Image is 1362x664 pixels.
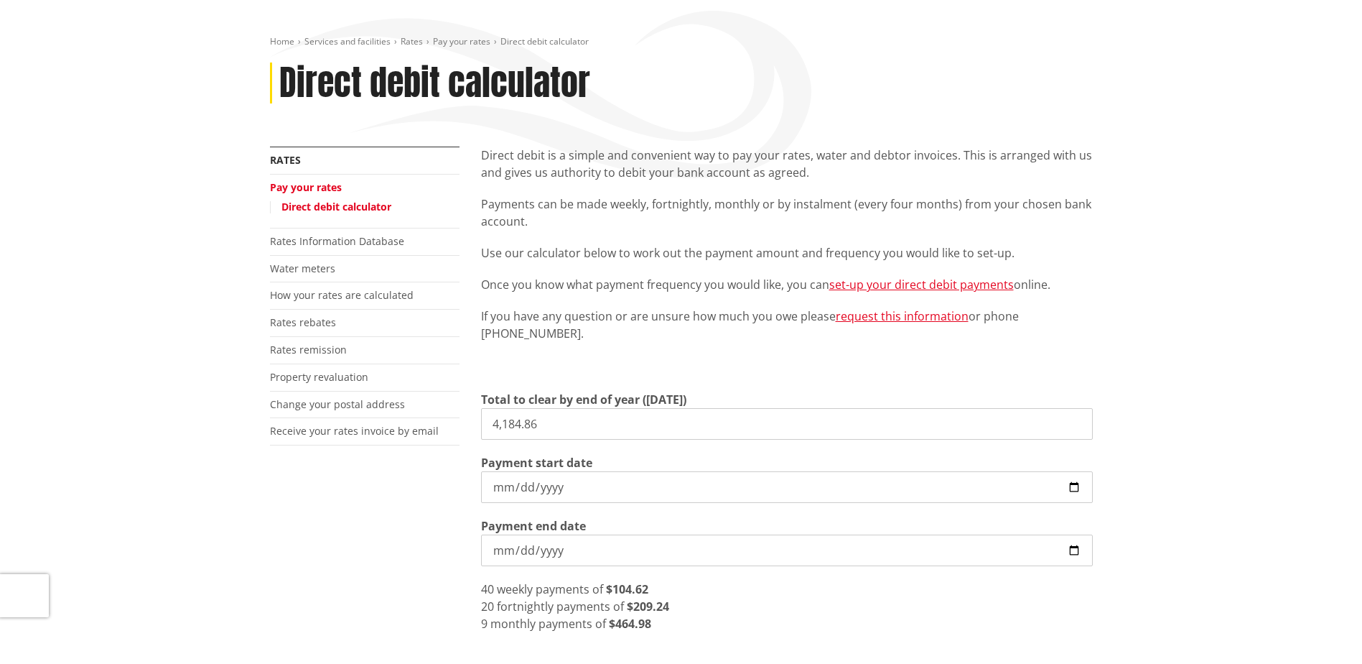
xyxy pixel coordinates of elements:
span: fortnightly payments of [497,599,624,614]
a: Rates remission [270,343,347,356]
a: Rates [270,153,301,167]
label: Total to clear by end of year ([DATE]) [481,391,686,408]
a: Rates [401,35,423,47]
p: Payments can be made weekly, fortnightly, monthly or by instalment (every four months) from your ... [481,195,1093,230]
span: monthly payments of [490,616,606,632]
a: Rates rebates [270,315,336,329]
a: Home [270,35,294,47]
h1: Direct debit calculator [279,63,590,104]
span: 20 [481,599,494,614]
p: If you have any question or are unsure how much you owe please or phone [PHONE_NUMBER]. [481,308,1093,342]
label: Payment start date [481,454,592,471]
a: Pay your rates [433,35,490,47]
p: Direct debit is a simple and convenient way to pay your rates, water and debtor invoices. This is... [481,147,1093,181]
strong: $209.24 [627,599,669,614]
a: Property revaluation [270,370,368,384]
a: Direct debit calculator [281,200,391,213]
a: Water meters [270,262,335,275]
a: Services and facilities [304,35,391,47]
a: set-up your direct debit payments [829,277,1014,292]
a: Receive your rates invoice by email [270,424,439,438]
span: 40 [481,581,494,597]
a: Pay your rates [270,180,342,194]
span: Direct debit calculator [500,35,589,47]
iframe: Messenger Launcher [1296,604,1348,655]
p: Use our calculator below to work out the payment amount and frequency you would like to set-up. [481,244,1093,262]
strong: $104.62 [606,581,648,597]
label: Payment end date [481,517,586,535]
span: 9 [481,616,488,632]
span: weekly payments of [497,581,603,597]
p: Once you know what payment frequency you would like, you can online. [481,276,1093,293]
a: How your rates are calculated [270,288,414,302]
nav: breadcrumb [270,36,1093,48]
a: Rates Information Database [270,234,404,248]
a: request this information [836,308,969,324]
a: Change your postal address [270,397,405,411]
strong: $464.98 [609,616,651,632]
